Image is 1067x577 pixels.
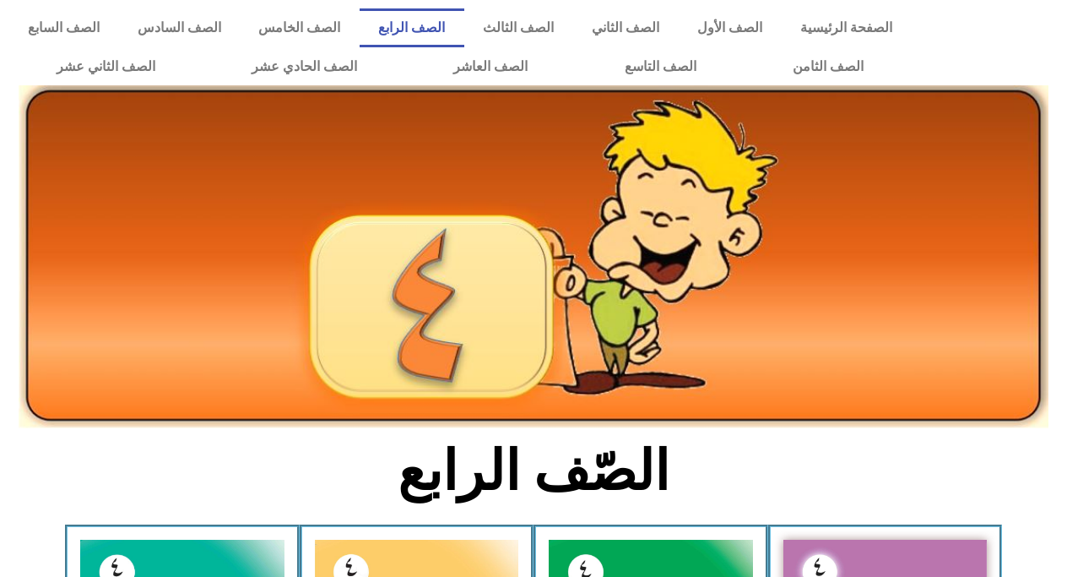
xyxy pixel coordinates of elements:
[255,438,813,504] h2: الصّف الرابع
[745,47,912,86] a: الصف الثامن
[8,47,203,86] a: الصف الثاني عشر
[679,8,782,47] a: الصف الأول
[405,47,576,86] a: الصف العاشر
[782,8,912,47] a: الصفحة الرئيسية
[118,8,240,47] a: الصف السادس
[203,47,405,86] a: الصف الحادي عشر
[360,8,464,47] a: الصف الرابع
[576,47,744,86] a: الصف التاسع
[240,8,360,47] a: الصف الخامس
[573,8,679,47] a: الصف الثاني
[464,8,573,47] a: الصف الثالث
[8,8,118,47] a: الصف السابع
